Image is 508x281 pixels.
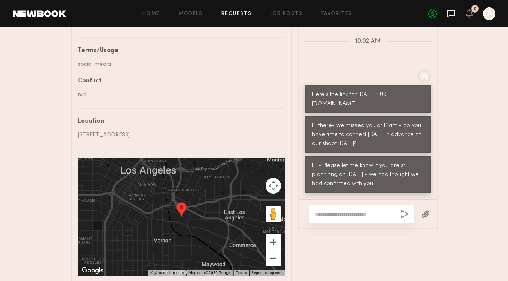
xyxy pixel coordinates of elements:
a: Favorites [321,11,352,16]
a: Home [142,11,160,16]
span: Map data ©2025 Google [188,270,231,275]
div: 6 [474,7,476,11]
a: Report a map error [251,270,283,275]
a: Models [179,11,203,16]
div: Conflict [78,78,279,84]
a: A [483,7,495,20]
div: Hi there- we missed you at 10am - do you have time to connect [DATE] in advance of our shoot [DATE]? [312,121,424,149]
a: Job Posts [270,11,303,16]
div: social media [78,60,279,69]
a: Open this area in Google Maps (opens a new window) [80,265,106,276]
button: Drag Pegman onto the map to open Street View [266,206,281,222]
button: Zoom out [266,250,281,266]
a: Requests [221,11,251,16]
button: Map camera controls [266,178,281,194]
div: Here's the link for [DATE] : [URL][DOMAIN_NAME] [312,91,424,109]
a: Terms [236,270,247,275]
button: Zoom in [266,234,281,250]
span: 10:02 AM [355,38,381,45]
div: [STREET_ADDRESS] [78,131,279,139]
img: Google [80,265,106,276]
div: Hi - Please let me know if you are still planninng on [DATE] - we had thought we had confirmed wi... [312,161,424,189]
div: Location [78,118,279,125]
div: Terms/Usage [78,48,279,54]
div: n/a [78,91,279,99]
button: Keyboard shortcuts [150,270,184,276]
